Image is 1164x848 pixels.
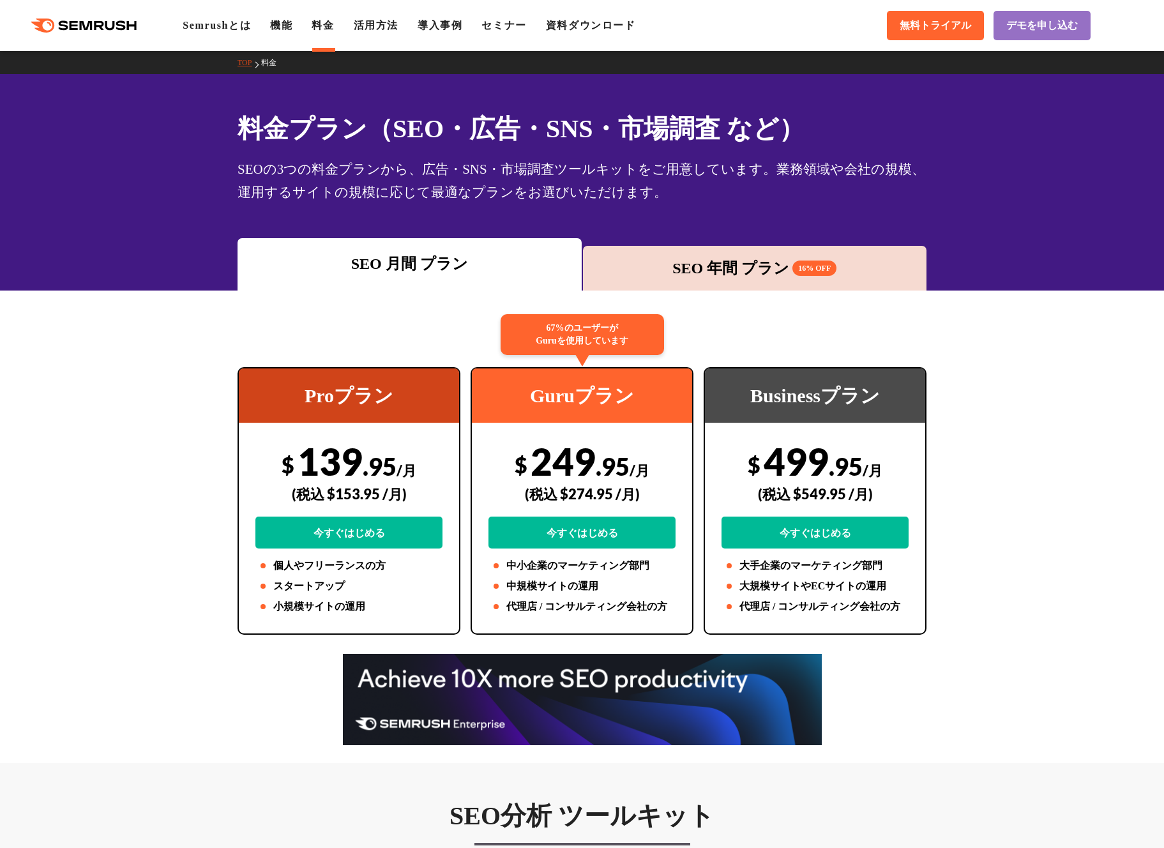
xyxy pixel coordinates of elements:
[515,451,527,478] span: $
[238,800,926,832] h3: SEO分析 ツールキット
[238,158,926,204] div: SEOの3つの料金プランから、広告・SNS・市場調査ツールキットをご用意しています。業務領域や会社の規模、運用するサイトの規模に応じて最適なプランをお選びいただけます。
[589,257,921,280] div: SEO 年間 プラン
[546,20,636,31] a: 資料ダウンロード
[255,579,442,594] li: スタートアップ
[722,439,909,549] div: 499
[255,517,442,549] a: 今すぐはじめる
[255,439,442,549] div: 139
[488,579,676,594] li: 中規模サイトの運用
[488,558,676,573] li: 中小企業のマーケティング部門
[722,579,909,594] li: 大規模サイトやECサイトの運用
[501,314,664,355] div: 67%のユーザーが Guruを使用しています
[255,471,442,517] div: (税込 $153.95 /月)
[238,110,926,148] h1: 料金プラン（SEO・広告・SNS・市場調査 など）
[630,462,649,479] span: /月
[748,451,760,478] span: $
[887,11,984,40] a: 無料トライアル
[244,252,575,275] div: SEO 月間 プラン
[397,462,416,479] span: /月
[705,368,925,423] div: Businessプラン
[261,58,286,67] a: 料金
[722,599,909,614] li: 代理店 / コンサルティング会社の方
[900,19,971,33] span: 無料トライアル
[488,439,676,549] div: 249
[863,462,882,479] span: /月
[472,368,692,423] div: Guruプラン
[488,471,676,517] div: (税込 $274.95 /月)
[418,20,462,31] a: 導入事例
[354,20,398,31] a: 活用方法
[239,368,459,423] div: Proプラン
[792,261,836,276] span: 16% OFF
[238,58,261,67] a: TOP
[722,471,909,517] div: (税込 $549.95 /月)
[488,517,676,549] a: 今すぐはじめる
[255,558,442,573] li: 個人やフリーランスの方
[363,451,397,481] span: .95
[829,451,863,481] span: .95
[488,599,676,614] li: 代理店 / コンサルティング会社の方
[481,20,526,31] a: セミナー
[722,558,909,573] li: 大手企業のマーケティング部門
[1006,19,1078,33] span: デモを申し込む
[722,517,909,549] a: 今すぐはじめる
[596,451,630,481] span: .95
[255,599,442,614] li: 小規模サイトの運用
[282,451,294,478] span: $
[994,11,1091,40] a: デモを申し込む
[270,20,292,31] a: 機能
[312,20,334,31] a: 料金
[183,20,251,31] a: Semrushとは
